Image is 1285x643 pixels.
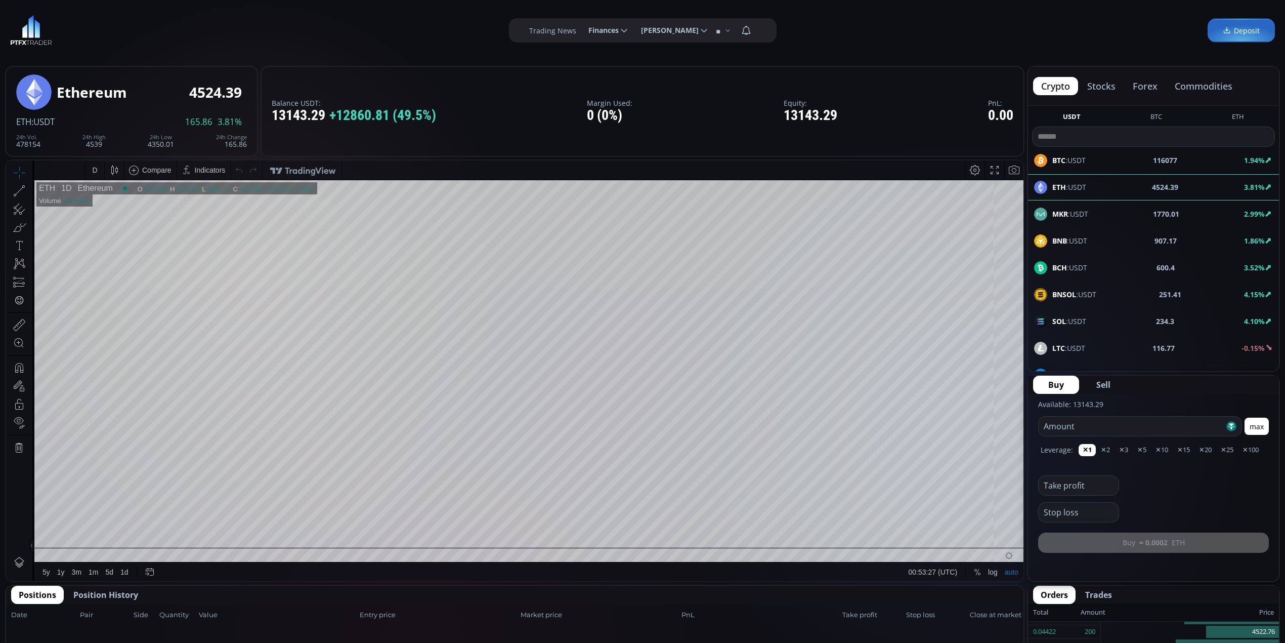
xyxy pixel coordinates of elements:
div: Ethereum [65,23,106,32]
b: 0.12% [1244,370,1265,380]
span: Entry price [360,610,518,620]
div: 0.04422 [1033,625,1056,638]
div: 4450.71 [200,25,224,32]
img: LOGO [10,15,52,46]
span: Quantity [159,610,196,620]
button: ✕20 [1195,444,1216,456]
button: Sell [1081,376,1126,394]
span: Buy [1048,379,1064,391]
div: 4539.00 [169,25,193,32]
div: 165.86 [216,134,247,148]
span: :USDT [1052,370,1092,380]
button: Trades [1078,586,1120,604]
div: 24h Vol. [16,134,40,140]
span: :USDT [1052,155,1086,166]
div: log [982,408,992,416]
div: 4524.68 [232,25,256,32]
button: stocks [1079,77,1124,95]
label: PnL: [988,99,1013,107]
span: :USDT [31,116,55,128]
span: :USDT [1052,343,1085,353]
div: O [132,25,137,32]
span: 00:53:27 (UTC) [903,408,951,416]
div: 43.568K [59,36,83,44]
label: Available: 13143.29 [1038,399,1103,409]
label: Equity: [784,99,837,107]
div: 0.00 [988,108,1013,124]
div: Indicators [189,6,220,14]
div:  [9,135,17,145]
b: BNSOL [1052,290,1076,299]
b: 907.17 [1154,235,1177,246]
b: DASH [1052,370,1072,380]
span: :USDT [1052,262,1087,273]
b: 116077 [1153,155,1177,166]
div: ETH [33,23,49,32]
div: Hide Drawings Toolbar [23,378,28,392]
b: 1.86% [1244,236,1265,246]
a: Deposit [1208,19,1275,43]
b: MKR [1052,209,1068,219]
div: 478154 [16,134,40,148]
label: Margin Used: [587,99,632,107]
div: 4458.83 [137,25,161,32]
button: ✕2 [1097,444,1114,456]
div: 1y [51,408,59,416]
div: 1m [82,408,92,416]
button: ✕25 [1217,444,1237,456]
span: :USDT [1052,316,1086,327]
button: forex [1125,77,1166,95]
span: [PERSON_NAME] [634,20,699,41]
div: Total [1033,606,1081,619]
div: 24h Low [148,134,174,140]
span: :USDT [1052,209,1088,219]
span: 3.81% [218,117,242,127]
div: auto [999,408,1012,416]
button: 00:53:27 (UTC) [899,402,955,421]
div: 4539 [82,134,106,148]
button: Orders [1033,586,1076,604]
div: 4524.39 [189,85,242,100]
div: Market open [114,23,123,32]
button: ETH [1228,112,1248,125]
span: Stop loss [906,610,967,620]
div: Toggle Auto Scale [995,402,1016,421]
b: BTC [1052,155,1065,165]
button: Buy [1033,376,1079,394]
b: 251.41 [1159,289,1181,300]
b: -0.15% [1241,343,1265,353]
span: Date [11,610,77,620]
b: 116.77 [1152,343,1175,353]
b: 234.3 [1156,316,1174,327]
b: 24.77 [1159,370,1177,380]
div: 200 [1085,625,1095,638]
div: 5y [36,408,44,416]
div: 13143.29 [784,108,837,124]
button: BTC [1146,112,1166,125]
span: Pair [80,610,131,620]
div: 4522.76 [1101,625,1279,639]
b: 4.10% [1244,316,1265,326]
span: Take profit [842,610,903,620]
div: 5d [100,408,108,416]
span: :USDT [1052,289,1096,300]
b: 1.94% [1244,155,1265,165]
div: Ethereum [57,85,127,100]
div: L [196,25,200,32]
span: 165.86 [185,117,212,127]
div: Go to [136,402,152,421]
button: crypto [1033,77,1078,95]
span: +12860.81 (49.5%) [329,108,436,124]
b: 3.52% [1244,263,1265,272]
label: Leverage: [1041,445,1073,455]
b: 4.15% [1244,290,1265,299]
button: ✕1 [1079,444,1096,456]
label: Trading News [529,25,576,36]
b: SOL [1052,316,1066,326]
button: commodities [1167,77,1240,95]
div: Amount [1081,606,1105,619]
span: Side [134,610,156,620]
div: Toggle Log Scale [978,402,995,421]
b: 2.99% [1244,209,1265,219]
